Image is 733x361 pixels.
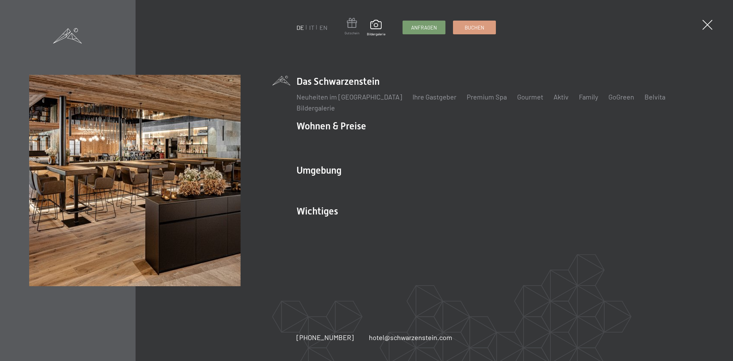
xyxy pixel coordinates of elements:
[345,31,359,35] span: Gutschein
[309,24,314,31] a: IT
[29,75,240,286] img: Wellnesshotel Südtirol SCHWARZENSTEIN - Wellnessurlaub in den Alpen, Wandern und Wellness
[367,32,385,36] span: Bildergalerie
[296,333,354,341] span: [PHONE_NUMBER]
[296,24,304,31] a: DE
[644,93,665,101] a: Belvita
[608,93,634,101] a: GoGreen
[345,18,359,35] a: Gutschein
[412,93,456,101] a: Ihre Gastgeber
[319,24,327,31] a: EN
[517,93,543,101] a: Gourmet
[467,93,507,101] a: Premium Spa
[453,21,496,34] a: Buchen
[465,24,484,31] span: Buchen
[579,93,598,101] a: Family
[296,333,354,342] a: [PHONE_NUMBER]
[367,20,385,36] a: Bildergalerie
[411,24,437,31] span: Anfragen
[403,21,445,34] a: Anfragen
[296,104,335,112] a: Bildergalerie
[369,333,452,342] a: hotel@schwarzenstein.com
[296,93,402,101] a: Neuheiten im [GEOGRAPHIC_DATA]
[554,93,569,101] a: Aktiv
